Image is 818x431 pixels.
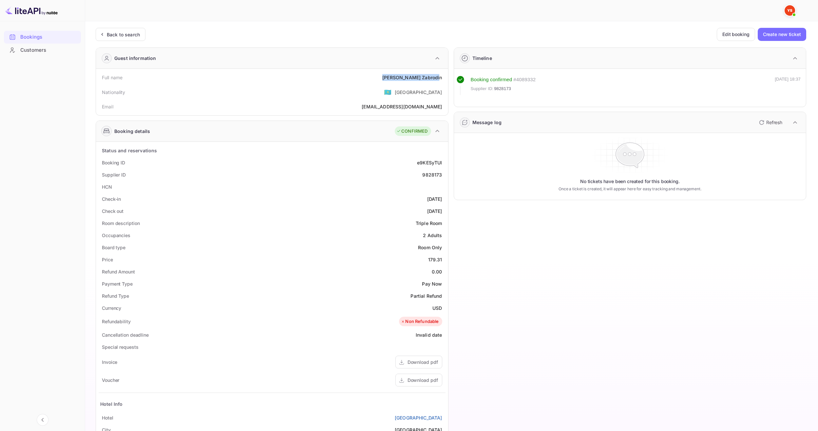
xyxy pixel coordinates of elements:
[422,171,442,178] div: 9828173
[102,377,119,384] div: Voucher
[5,5,58,16] img: LiteAPI logo
[102,359,117,365] div: Invoice
[102,220,140,227] div: Room description
[107,31,140,38] div: Back to search
[102,196,121,202] div: Check-in
[513,76,536,84] div: # 4089332
[102,318,131,325] div: Refundability
[427,196,442,202] div: [DATE]
[102,244,125,251] div: Board type
[401,318,439,325] div: Non Refundable
[114,128,150,135] div: Booking details
[382,74,442,81] div: [PERSON_NAME] Zabrodin
[717,28,755,41] button: Edit booking
[102,103,113,110] div: Email
[102,89,125,96] div: Nationality
[410,292,442,299] div: Partial Refund
[494,85,511,92] span: 9828173
[20,33,78,41] div: Bookings
[427,208,442,215] div: [DATE]
[102,171,126,178] div: Supplier ID
[775,76,801,95] div: [DATE] 18:37
[471,76,512,84] div: Booking confirmed
[395,89,442,96] div: [GEOGRAPHIC_DATA]
[580,178,680,185] p: No tickets have been created for this booking.
[384,86,391,98] span: United States
[416,331,442,338] div: Invalid date
[422,280,442,287] div: Pay Now
[102,331,149,338] div: Cancellation deadline
[535,186,725,192] p: Once a ticket is created, it will appear here for easy tracking and management.
[102,232,130,239] div: Occupancies
[102,183,112,190] div: HCN
[755,117,785,128] button: Refresh
[102,280,133,287] div: Payment Type
[4,31,81,43] a: Bookings
[416,220,442,227] div: Triple Room
[362,103,442,110] div: [EMAIL_ADDRESS][DOMAIN_NAME]
[396,128,428,135] div: CONFIRMED
[408,359,438,365] div: Download pdf
[102,159,125,166] div: Booking ID
[37,414,48,426] button: Collapse navigation
[102,74,123,81] div: Full name
[102,208,124,215] div: Check out
[428,256,442,263] div: 179.31
[417,159,442,166] div: e9KESyTUl
[102,147,157,154] div: Status and reservations
[758,28,806,41] button: Create new ticket
[4,44,81,57] div: Customers
[418,244,442,251] div: Room Only
[102,256,113,263] div: Price
[114,55,156,62] div: Guest information
[100,401,123,407] div: Hotel Info
[472,55,492,62] div: Timeline
[432,305,442,311] div: USD
[102,292,129,299] div: Refund Type
[4,31,81,44] div: Bookings
[785,5,795,16] img: Yandex Support
[766,119,782,126] p: Refresh
[20,47,78,54] div: Customers
[408,377,438,384] div: Download pdf
[102,268,135,275] div: Refund Amount
[472,119,502,126] div: Message log
[423,232,442,239] div: 2 Adults
[102,414,113,421] div: Hotel
[432,268,442,275] div: 0.00
[395,414,442,421] a: [GEOGRAPHIC_DATA]
[102,305,121,311] div: Currency
[102,344,138,350] div: Special requests
[4,44,81,56] a: Customers
[471,85,494,92] span: Supplier ID:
